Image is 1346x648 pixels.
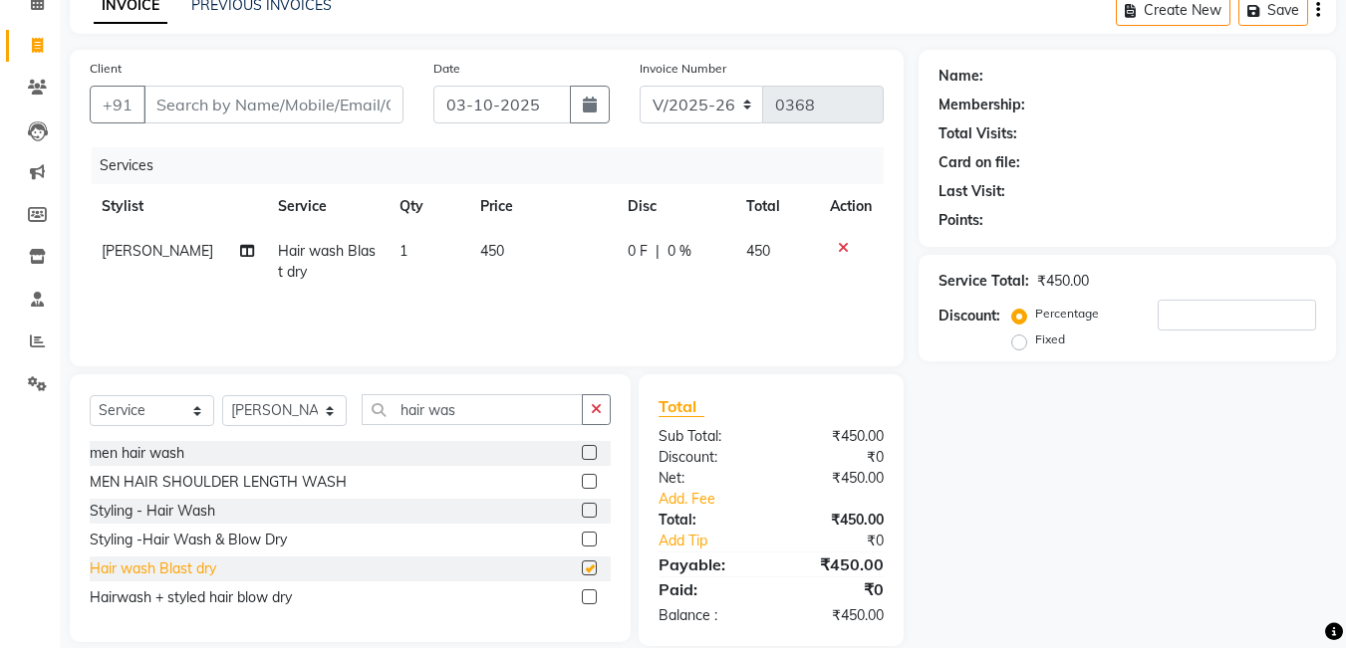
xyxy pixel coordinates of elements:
[644,531,792,551] a: Add Tip
[90,587,292,608] div: Hairwash + styled hair blow dry
[939,271,1029,292] div: Service Total:
[90,472,347,493] div: MEN HAIR SHOULDER LENGTH WASH
[771,552,899,576] div: ₹450.00
[278,242,376,281] span: Hair wash Blast dry
[939,66,983,87] div: Name:
[1037,271,1089,292] div: ₹450.00
[939,306,1000,326] div: Discount:
[90,60,122,78] label: Client
[734,184,819,229] th: Total
[102,242,213,260] span: [PERSON_NAME]
[939,181,1005,202] div: Last Visit:
[90,558,216,579] div: Hair wash Blast dry
[771,510,899,531] div: ₹450.00
[793,531,900,551] div: ₹0
[746,242,770,260] span: 450
[771,605,899,626] div: ₹450.00
[1035,330,1065,348] label: Fixed
[644,510,771,531] div: Total:
[90,530,287,550] div: Styling -Hair Wash & Blow Dry
[468,184,616,229] th: Price
[939,123,1017,144] div: Total Visits:
[644,468,771,489] div: Net:
[644,605,771,626] div: Balance :
[90,86,145,123] button: +91
[939,210,983,231] div: Points:
[771,426,899,447] div: ₹450.00
[640,60,726,78] label: Invoice Number
[659,396,704,417] span: Total
[644,489,899,510] a: Add. Fee
[388,184,468,229] th: Qty
[939,152,1020,173] div: Card on file:
[400,242,407,260] span: 1
[90,501,215,522] div: Styling - Hair Wash
[1035,305,1099,323] label: Percentage
[656,241,660,262] span: |
[92,147,899,184] div: Services
[939,95,1025,115] div: Membership:
[628,241,648,262] span: 0 F
[480,242,504,260] span: 450
[818,184,884,229] th: Action
[771,577,899,601] div: ₹0
[644,447,771,468] div: Discount:
[771,468,899,489] div: ₹450.00
[616,184,734,229] th: Disc
[771,447,899,468] div: ₹0
[668,241,691,262] span: 0 %
[266,184,388,229] th: Service
[90,443,184,464] div: men hair wash
[143,86,404,123] input: Search by Name/Mobile/Email/Code
[433,60,460,78] label: Date
[90,184,266,229] th: Stylist
[644,577,771,601] div: Paid:
[362,394,583,425] input: Search or Scan
[644,552,771,576] div: Payable:
[644,426,771,447] div: Sub Total:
